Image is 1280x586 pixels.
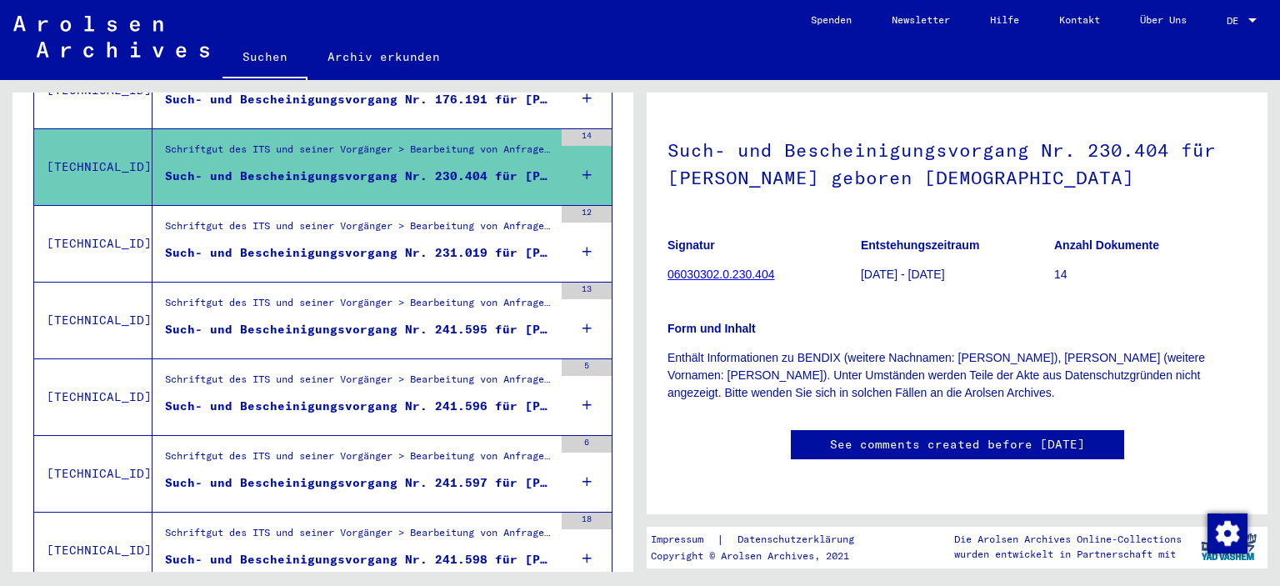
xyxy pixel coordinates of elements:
div: Schriftgut des ITS und seiner Vorgänger > Bearbeitung von Anfragen > Fallbezogene [MEDICAL_DATA] ... [165,295,553,318]
a: Impressum [651,531,717,548]
div: Such- und Bescheinigungsvorgang Nr. 231.019 für [PERSON_NAME] geboren [DEMOGRAPHIC_DATA] [165,244,553,262]
p: Enthält Informationen zu BENDIX (weitere Nachnamen: [PERSON_NAME]), [PERSON_NAME] (weitere Vornam... [667,349,1247,402]
div: Such- und Bescheinigungsvorgang Nr. 241.597 für [PERSON_NAME][GEOGRAPHIC_DATA] geboren [DEMOGRAPH... [165,474,553,492]
div: Zustimmung ändern [1207,513,1247,553]
div: Schriftgut des ITS und seiner Vorgänger > Bearbeitung von Anfragen > Fallbezogene [MEDICAL_DATA] ... [165,372,553,395]
div: Schriftgut des ITS und seiner Vorgänger > Bearbeitung von Anfragen > Fallbezogene [MEDICAL_DATA] ... [165,218,553,242]
p: Copyright © Arolsen Archives, 2021 [651,548,874,563]
a: See comments created before [DATE] [830,436,1085,453]
a: Datenschutzerklärung [724,531,874,548]
p: wurden entwickelt in Partnerschaft mit [954,547,1182,562]
td: [TECHNICAL_ID] [34,435,152,512]
b: Anzahl Dokumente [1054,238,1159,252]
img: yv_logo.png [1197,526,1260,568]
td: [TECHNICAL_ID] [34,358,152,435]
div: 6 [562,436,612,453]
p: [DATE] - [DATE] [861,266,1053,283]
div: Such- und Bescheinigungsvorgang Nr. 230.404 für [PERSON_NAME] geboren [DEMOGRAPHIC_DATA] [165,168,553,185]
div: Schriftgut des ITS und seiner Vorgänger > Bearbeitung von Anfragen > Fallbezogene [MEDICAL_DATA] ... [165,142,553,165]
img: Zustimmung ändern [1207,513,1247,553]
div: 5 [562,359,612,376]
h1: Such- und Bescheinigungsvorgang Nr. 230.404 für [PERSON_NAME] geboren [DEMOGRAPHIC_DATA] [667,112,1247,213]
b: Form und Inhalt [667,322,756,335]
div: Such- und Bescheinigungsvorgang Nr. 241.598 für [PERSON_NAME] geboren [DEMOGRAPHIC_DATA] oder27.0... [165,551,553,568]
div: Such- und Bescheinigungsvorgang Nr. 241.596 für [PERSON_NAME][GEOGRAPHIC_DATA] geboren [DEMOGRAPH... [165,398,553,415]
div: Such- und Bescheinigungsvorgang Nr. 176.191 für [PERSON_NAME] geboren [DEMOGRAPHIC_DATA] [165,91,553,108]
a: Archiv erkunden [307,37,460,77]
div: 13 [562,283,612,299]
p: 14 [1054,266,1247,283]
img: Arolsen_neg.svg [13,16,209,58]
div: 14 [562,129,612,146]
div: 18 [562,513,612,529]
p: Die Arolsen Archives Online-Collections [954,532,1182,547]
b: Entstehungszeitraum [861,238,979,252]
div: Schriftgut des ITS und seiner Vorgänger > Bearbeitung von Anfragen > Fallbezogene [MEDICAL_DATA] ... [165,448,553,472]
td: [TECHNICAL_ID] [34,205,152,282]
td: [TECHNICAL_ID] [34,282,152,358]
span: DE [1227,15,1245,27]
div: Such- und Bescheinigungsvorgang Nr. 241.595 für [PERSON_NAME] geboren [DEMOGRAPHIC_DATA] [165,321,553,338]
div: Schriftgut des ITS und seiner Vorgänger > Bearbeitung von Anfragen > Fallbezogene [MEDICAL_DATA] ... [165,525,553,548]
a: 06030302.0.230.404 [667,268,774,281]
a: Suchen [222,37,307,80]
div: 12 [562,206,612,223]
td: [TECHNICAL_ID] [34,128,152,205]
b: Signatur [667,238,715,252]
div: | [651,531,874,548]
